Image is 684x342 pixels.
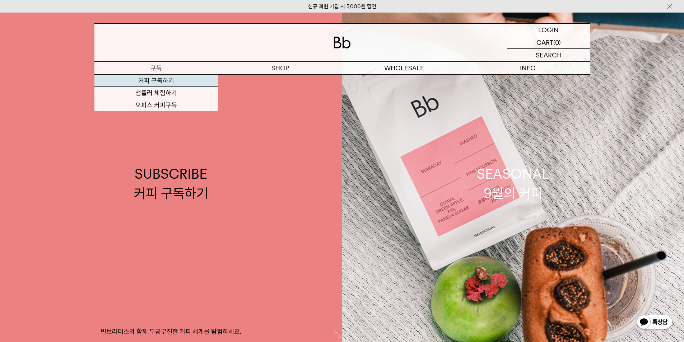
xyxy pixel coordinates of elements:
[507,36,590,49] a: CART (0)
[536,49,562,61] p: SEARCH
[94,75,218,87] a: 커피 구독하기
[553,36,561,48] p: (0)
[94,99,218,111] a: 오피스 커피구독
[218,62,342,74] a: SHOP
[636,314,673,331] img: 카카오톡 채널 1:1 채팅 버튼
[466,62,590,74] p: INFO
[94,87,218,99] a: 샘플러 체험하기
[536,36,553,48] p: CART
[94,62,218,74] a: 구독
[134,164,208,202] div: SUBSCRIBE 커피 구독하기
[334,37,351,48] img: 로고
[308,3,376,10] a: 신규 회원 가입 시 3,000원 할인
[342,62,466,74] p: WHOLESALE
[538,24,559,36] p: LOGIN
[507,24,590,36] a: LOGIN
[477,164,549,202] div: SEASONAL 9월의 커피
